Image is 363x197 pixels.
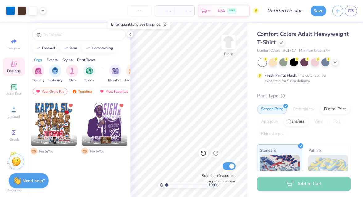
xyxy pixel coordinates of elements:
[92,46,113,50] div: homecoming
[70,46,77,50] div: bear
[262,5,307,17] input: Untitled Design
[62,57,73,63] div: Styles
[48,65,62,83] div: filter for Fraternity
[41,136,93,140] span: [PERSON_NAME] [PERSON_NAME]
[218,8,225,14] span: N/A
[42,46,55,50] div: football
[257,117,282,126] div: Applique
[108,78,122,83] span: Parent's Weekend
[43,31,122,38] input: Try "Alpha"
[8,114,20,119] span: Upload
[129,67,136,74] img: Game Day Image
[178,8,191,14] span: – –
[86,46,90,50] img: trend_line.gif
[108,20,170,29] div: Enter quantity to see the price.
[222,36,235,48] img: Front
[39,149,53,153] span: Fav by You
[229,9,235,13] span: FREE
[97,88,131,95] div: Most Favorited
[260,155,300,186] img: Standard
[257,92,351,99] div: Print Type
[64,46,69,50] img: trend_line.gif
[284,117,308,126] div: Transfers
[265,73,297,78] strong: Fresh Prints Flash:
[32,65,44,83] div: filter for Sorority
[311,6,326,16] button: Save
[329,117,344,126] div: Foil
[67,102,74,109] button: Unlike
[52,67,59,74] img: Fraternity Image
[77,57,96,63] div: Print Types
[7,46,21,51] span: Image AI
[60,44,80,53] button: bear
[3,160,25,170] span: Clipart & logos
[31,148,37,154] span: C S
[32,65,44,83] button: filter button
[6,188,21,193] span: Decorate
[81,148,88,154] span: C S
[35,67,42,74] img: Sorority Image
[23,178,45,184] strong: Need help?
[92,140,125,145] span: Sigma Phi Epsilon, [GEOGRAPHIC_DATA]
[257,129,287,139] div: Rhinestones
[33,88,67,95] div: Your Org's Fav
[257,105,287,114] div: Screen Print
[159,8,171,14] span: – –
[108,65,122,83] div: filter for Parent's Weekend
[32,44,58,53] button: football
[35,89,40,94] img: most_fav.gif
[92,136,117,140] span: [PERSON_NAME]
[108,65,122,83] button: filter button
[66,65,78,83] button: filter button
[69,88,95,95] div: Trending
[118,102,125,109] button: Unlike
[125,65,139,83] div: filter for Game Day
[9,137,19,142] span: Greek
[283,48,296,53] span: # C1717
[345,6,357,16] a: CS
[125,78,139,83] span: Game Day
[6,91,21,96] span: Add Text
[66,65,78,83] div: filter for Club
[7,69,21,73] span: Designs
[41,140,74,145] span: Kappa Sigma, [GEOGRAPHIC_DATA][US_STATE]
[348,7,354,15] span: CS
[208,182,218,188] span: 100 %
[308,155,348,186] img: Puff Ink
[257,30,349,46] span: Comfort Colors Adult Heavyweight T-Shirt
[257,48,280,53] span: Comfort Colors
[265,73,340,84] div: This color can be expedited for 5 day delivery.
[125,65,139,83] button: filter button
[198,173,236,184] label: Submit to feature on our public gallery.
[82,44,116,53] button: homecoming
[85,78,94,83] span: Sports
[69,67,76,74] img: Club Image
[48,65,62,83] button: filter button
[112,67,119,74] img: Parent's Weekend Image
[320,105,350,114] div: Digital Print
[99,89,104,94] img: most_fav.gif
[83,65,95,83] div: filter for Sports
[83,65,95,83] button: filter button
[47,57,58,63] div: Events
[33,78,44,83] span: Sorority
[308,147,321,153] span: Puff Ink
[299,48,330,53] span: Minimum Order: 24 +
[310,117,328,126] div: Vinyl
[69,78,76,83] span: Club
[36,46,41,50] img: trend_line.gif
[48,78,62,83] span: Fraternity
[86,67,93,74] img: Sports Image
[260,147,276,153] span: Standard
[224,51,233,57] div: Front
[72,89,77,94] img: trending.gif
[34,57,42,63] div: Orgs
[90,149,104,153] span: Fav by You
[127,5,152,16] input: – –
[289,105,318,114] div: Embroidery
